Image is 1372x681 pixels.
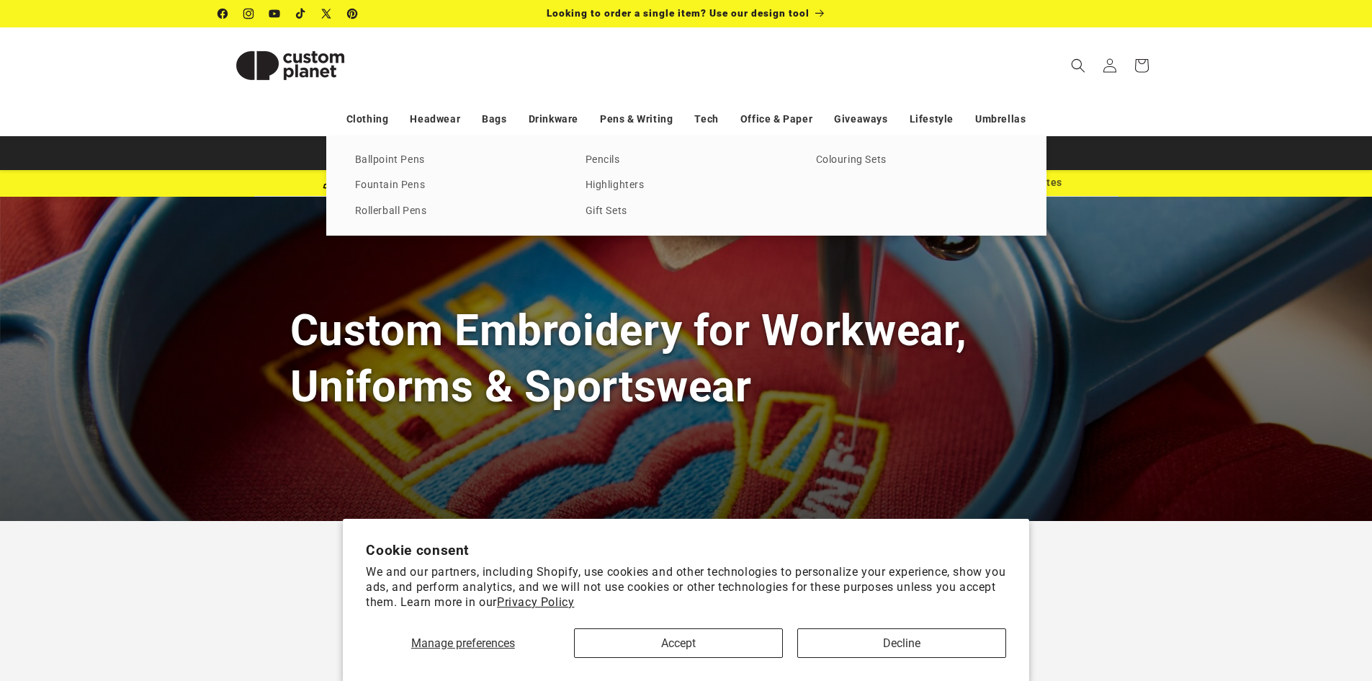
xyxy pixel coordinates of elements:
[586,176,787,195] a: Highlighters
[694,107,718,132] a: Tech
[366,565,1006,610] p: We and our partners, including Shopify, use cookies and other technologies to personalize your ex...
[910,107,954,132] a: Lifestyle
[366,628,560,658] button: Manage preferences
[529,107,578,132] a: Drinkware
[740,107,812,132] a: Office & Paper
[975,107,1026,132] a: Umbrellas
[355,202,557,221] a: Rollerball Pens
[482,107,506,132] a: Bags
[600,107,673,132] a: Pens & Writing
[411,636,515,650] span: Manage preferences
[497,595,574,609] a: Privacy Policy
[346,107,389,132] a: Clothing
[290,303,1082,414] h1: Custom Embroidery for Workwear, Uniforms & Sportswear
[547,7,810,19] span: Looking to order a single item? Use our design tool
[1062,50,1094,81] summary: Search
[212,27,367,103] a: Custom Planet
[834,107,887,132] a: Giveaways
[816,151,1018,170] a: Colouring Sets
[355,151,557,170] a: Ballpoint Pens
[586,151,787,170] a: Pencils
[355,176,557,195] a: Fountain Pens
[586,202,787,221] a: Gift Sets
[218,33,362,98] img: Custom Planet
[797,628,1006,658] button: Decline
[366,542,1006,558] h2: Cookie consent
[410,107,460,132] a: Headwear
[574,628,783,658] button: Accept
